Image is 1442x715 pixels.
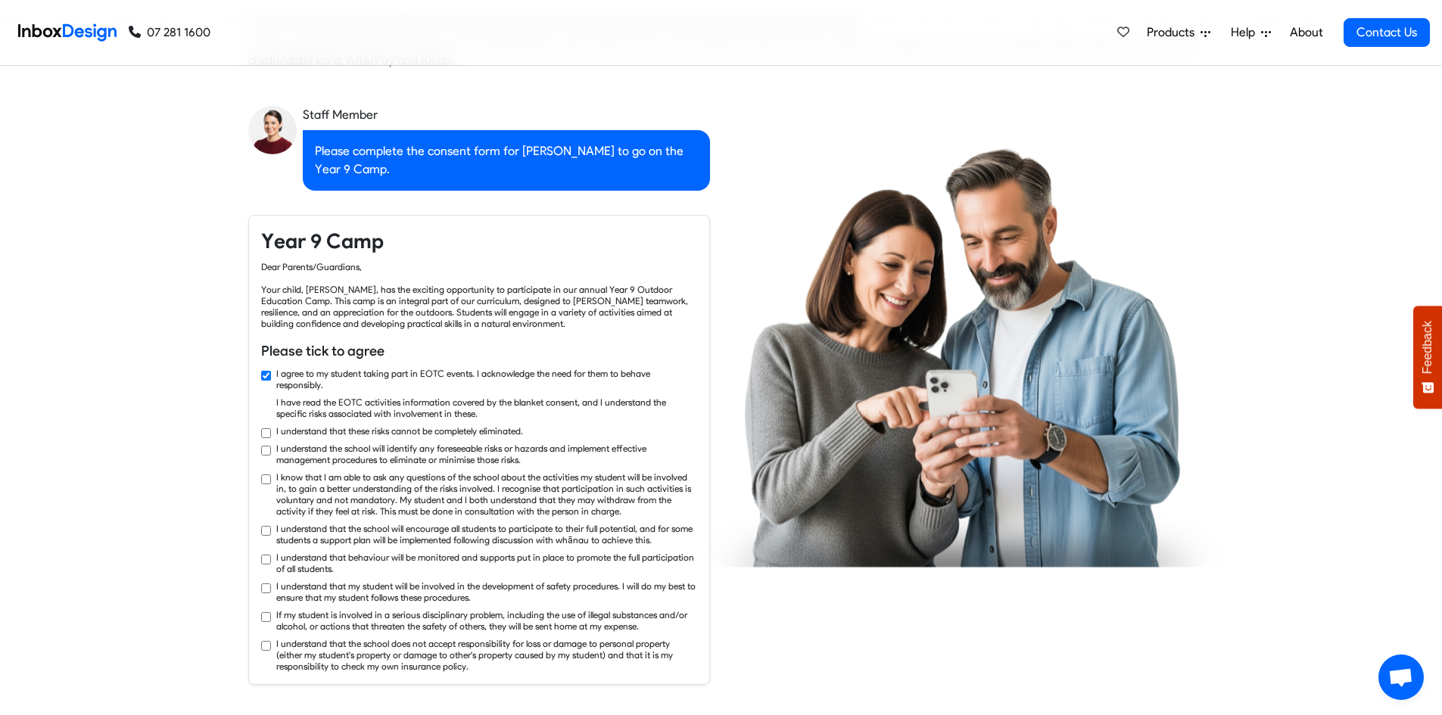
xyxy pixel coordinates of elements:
[303,130,710,191] div: Please complete the consent form for [PERSON_NAME] to go on the Year 9 Camp.
[1413,306,1442,409] button: Feedback - Show survey
[276,552,697,574] label: I understand that behaviour will be monitored and supports put in place to promote the full parti...
[276,471,697,517] label: I know that I am able to ask any questions of the school about the activities my student will be ...
[276,580,697,603] label: I understand that my student will be involved in the development of safety procedures. I will do ...
[1285,17,1327,48] a: About
[1141,17,1216,48] a: Products
[276,368,697,390] label: I agree to my student taking part in EOTC events. I acknowledge the need for them to behave respo...
[129,23,210,42] a: 07 281 1600
[1378,654,1424,700] div: Open chat
[276,425,523,437] label: I understand that these risks cannot be completely eliminated.
[1421,321,1434,374] span: Feedback
[276,638,697,672] label: I understand that the school does not accept responsibility for loss or damage to personal proper...
[703,148,1222,567] img: parents_using_phone.png
[261,228,697,255] h4: Year 9 Camp
[276,609,697,632] label: If my student is involved in a serious disciplinary problem, including the use of illegal substan...
[1231,23,1261,42] span: Help
[1225,17,1277,48] a: Help
[303,106,710,124] div: Staff Member
[276,523,697,546] label: I understand that the school will encourage all students to participate to their full potential, ...
[1147,23,1201,42] span: Products
[261,341,697,361] h6: Please tick to agree
[276,443,697,465] label: I understand the school will identify any foreseeable risks or hazards and implement effective ma...
[1344,18,1430,47] a: Contact Us
[261,261,697,329] div: Dear Parents/Guardians, Your child, [PERSON_NAME], has the exciting opportunity to participate in...
[248,106,297,154] img: staff_avatar.png
[276,396,697,419] label: I have read the EOTC activities information covered by the blanket consent, and I understand the ...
